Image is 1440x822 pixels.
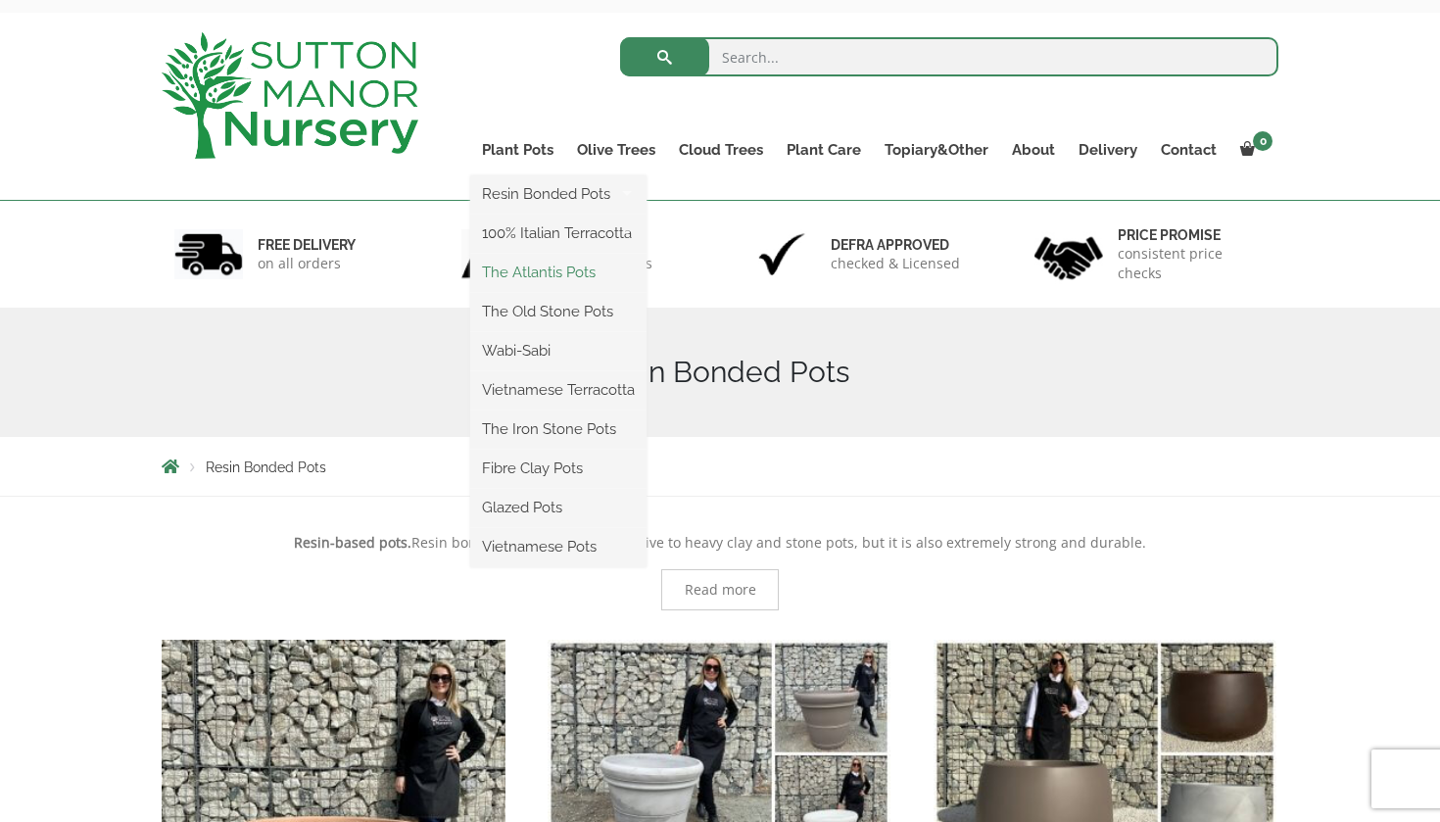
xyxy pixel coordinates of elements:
h6: Price promise [1118,226,1267,244]
a: Glazed Pots [470,493,647,522]
h1: Resin Bonded Pots [162,355,1278,390]
span: 0 [1253,131,1272,151]
a: The Old Stone Pots [470,297,647,326]
a: Plant Pots [470,136,565,164]
a: Topiary&Other [873,136,1000,164]
a: 100% Italian Terracotta [470,218,647,248]
a: Wabi-Sabi [470,336,647,365]
a: Fibre Clay Pots [470,454,647,483]
a: Cloud Trees [667,136,775,164]
a: The Iron Stone Pots [470,414,647,444]
a: Resin Bonded Pots [470,179,647,209]
p: checked & Licensed [831,254,960,273]
span: Resin Bonded Pots [206,459,326,475]
a: Contact [1149,136,1228,164]
span: Read more [685,583,756,597]
input: Search... [620,37,1279,76]
a: Delivery [1067,136,1149,164]
a: Vietnamese Terracotta [470,375,647,405]
h6: Defra approved [831,236,960,254]
nav: Breadcrumbs [162,459,1278,474]
p: consistent price checks [1118,244,1267,283]
img: 2.jpg [461,229,530,279]
img: logo [162,32,418,159]
h6: FREE DELIVERY [258,236,356,254]
a: Plant Care [775,136,873,164]
a: Vietnamese Pots [470,532,647,561]
strong: Resin-based pots. [294,533,411,552]
a: Olive Trees [565,136,667,164]
img: 4.jpg [1034,224,1103,284]
a: The Atlantis Pots [470,258,647,287]
p: Resin bond is a lightweight alternative to heavy clay and stone pots, but it is also extremely st... [162,531,1278,555]
img: 1.jpg [174,229,243,279]
p: on all orders [258,254,356,273]
img: 3.jpg [747,229,816,279]
a: 0 [1228,136,1278,164]
a: About [1000,136,1067,164]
